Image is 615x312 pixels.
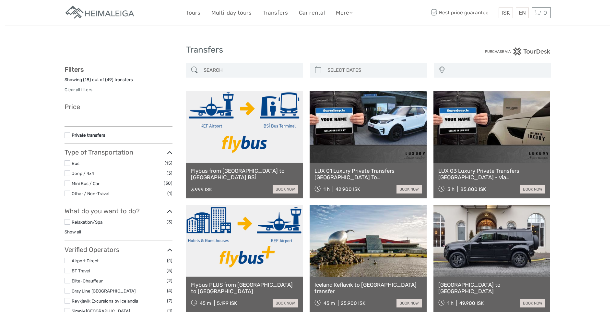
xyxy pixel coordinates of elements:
[211,8,252,18] a: Multi-day tours
[107,77,112,83] label: 49
[447,300,454,306] span: 1 h
[167,287,172,294] span: (4)
[341,300,365,306] div: 25.900 ISK
[485,47,550,56] img: PurchaseViaTourDesk.png
[314,168,422,181] a: LUX 01 Luxury Private Transfers [GEOGRAPHIC_DATA] To [GEOGRAPHIC_DATA]
[72,132,105,138] a: Private transfers
[65,87,92,92] a: Clear all filters
[438,281,546,295] a: [GEOGRAPHIC_DATA] to [GEOGRAPHIC_DATA]
[396,299,422,307] a: book now
[167,277,172,284] span: (2)
[65,77,172,87] div: Showing ( ) out of ( ) transfers
[72,161,79,166] a: Bus
[72,181,100,186] a: Mini Bus / Car
[520,185,545,193] a: book now
[263,8,288,18] a: Transfers
[273,185,298,193] a: book now
[72,268,90,273] a: BT Travel
[273,299,298,307] a: book now
[191,281,298,295] a: Flybus PLUS from [GEOGRAPHIC_DATA] to [GEOGRAPHIC_DATA]
[336,8,353,18] a: More
[164,180,172,187] span: (30)
[65,103,172,111] h3: Price
[396,185,422,193] a: book now
[200,300,211,306] span: 45 m
[85,77,89,83] label: 18
[459,300,484,306] div: 49.900 ISK
[460,186,486,192] div: 85.800 ISK
[502,9,510,16] span: ISK
[72,278,103,283] a: Elite-Chauffeur
[165,159,172,167] span: (15)
[516,7,529,18] div: EN
[186,8,200,18] a: Tours
[65,5,136,21] img: Apartments in Reykjavik
[324,186,330,192] span: 1 h
[72,171,94,176] a: Jeep / 4x4
[314,281,422,295] a: Iceland Keflavik to [GEOGRAPHIC_DATA] transfer
[201,65,300,76] input: SEARCH
[72,219,102,225] a: Relaxation/Spa
[65,66,84,73] strong: Filters
[65,246,172,254] h3: Verified Operators
[72,298,138,304] a: Reykjavik Excursions by Icelandia
[520,299,545,307] a: book now
[65,148,172,156] h3: Type of Transportation
[167,257,172,264] span: (4)
[542,9,548,16] span: 0
[167,267,172,274] span: (5)
[191,187,212,193] div: 3.999 ISK
[438,168,546,181] a: LUX 03 Luxury Private Transfers [GEOGRAPHIC_DATA] - via [GEOGRAPHIC_DATA] or via [GEOGRAPHIC_DATA...
[299,8,325,18] a: Car rental
[325,65,424,76] input: SELECT DATES
[167,190,172,197] span: (1)
[65,229,81,234] a: Show all
[324,300,335,306] span: 45 m
[429,7,497,18] span: Best price guarantee
[167,218,172,226] span: (3)
[65,207,172,215] h3: What do you want to do?
[217,300,237,306] div: 5.199 ISK
[336,186,360,192] div: 42.900 ISK
[72,258,99,263] a: Airport Direct
[191,168,298,181] a: Flybus from [GEOGRAPHIC_DATA] to [GEOGRAPHIC_DATA] BSÍ
[72,191,109,196] a: Other / Non-Travel
[72,288,136,293] a: Gray Line [GEOGRAPHIC_DATA]
[167,169,172,177] span: (3)
[447,186,455,192] span: 3 h
[186,45,429,55] h1: Transfers
[167,297,172,305] span: (7)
